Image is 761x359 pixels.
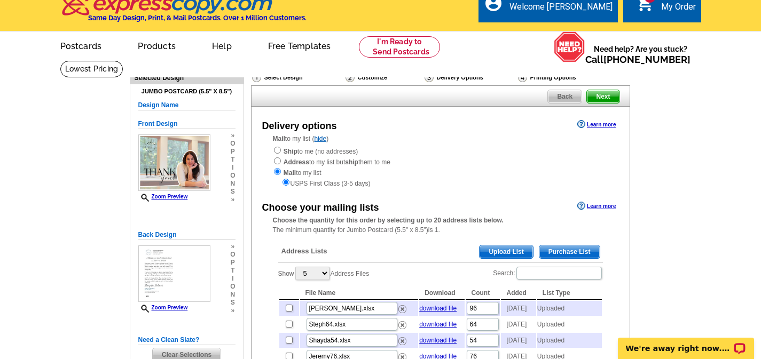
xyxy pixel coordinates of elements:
[398,303,406,310] a: Remove this list
[398,319,406,326] a: Remove this list
[398,321,406,329] img: delete.png
[425,73,434,82] img: Delivery Options
[284,148,297,155] strong: Ship
[251,72,344,85] div: Select Design
[138,194,188,200] a: Zoom Preview
[398,337,406,345] img: delete.png
[398,305,406,313] img: delete.png
[273,178,608,188] div: USPS First Class (3-5 days)
[517,72,612,83] div: Printing Options
[252,73,261,82] img: Select Design
[230,188,235,196] span: s
[344,72,423,83] div: Customize
[466,286,500,300] th: Count
[138,305,188,310] a: Zoom Preview
[585,44,696,65] span: Need help? Are you stuck?
[251,33,348,58] a: Free Templates
[278,266,370,281] label: Show Address Files
[138,88,236,95] h4: Jumbo Postcard (5.5" x 8.5")
[480,245,532,258] span: Upload List
[537,286,602,300] th: List Type
[585,54,691,65] span: Call
[419,337,457,344] a: download file
[603,54,691,65] a: [PHONE_NUMBER]
[230,299,235,307] span: s
[346,73,355,82] img: Customize
[661,2,696,17] div: My Order
[398,351,406,358] a: Remove this list
[230,156,235,164] span: t
[130,73,244,83] div: Selected Design
[284,158,309,166] strong: Address
[501,301,536,316] td: [DATE]
[548,90,582,103] span: Back
[501,286,536,300] th: Added
[138,100,236,110] h5: Design Name
[230,140,235,148] span: o
[516,267,602,280] input: Search:
[230,291,235,299] span: n
[252,216,630,235] div: The minimum quantity for Jumbo Postcard (5.5" x 8.5")is 1.
[398,335,406,342] a: Remove this list
[636,1,696,14] a: 1 shopping_cart My Order
[138,335,236,345] h5: Need a Clean Slate?
[518,73,527,82] img: Printing Options & Summary
[230,164,235,172] span: i
[273,135,285,142] strong: Mail
[587,90,619,103] span: Next
[537,317,602,332] td: Uploaded
[537,301,602,316] td: Uploaded
[554,31,585,62] img: help
[138,134,210,191] img: small-thumb.jpg
[345,158,358,166] strong: ship
[230,148,235,156] span: p
[230,283,235,291] span: o
[138,230,236,240] h5: Back Design
[138,119,236,129] h5: Front Design
[230,132,235,140] span: »
[419,286,465,300] th: Download
[539,245,600,258] span: Purchase List
[138,245,210,302] img: small-thumb.jpg
[230,259,235,267] span: p
[230,172,235,180] span: o
[230,243,235,251] span: »
[230,307,235,315] span: »
[230,251,235,259] span: o
[419,321,457,328] a: download file
[501,317,536,332] td: [DATE]
[577,202,616,210] a: Learn more
[501,333,536,348] td: [DATE]
[315,135,327,142] a: hide
[262,201,379,215] div: Choose your mailing lists
[300,286,419,300] th: File Name
[252,134,630,188] div: to my list ( )
[262,119,337,133] div: Delivery options
[281,246,327,256] span: Address Lists
[423,72,517,85] div: Delivery Options
[88,14,307,22] h4: Same Day Design, Print, & Mail Postcards. Over 1 Million Customers.
[273,146,608,188] div: to me (no addresses) to my list but them to me to my list
[295,267,329,280] select: ShowAddress Files
[230,196,235,204] span: »
[493,266,602,281] label: Search:
[509,2,613,17] div: Welcome [PERSON_NAME]
[537,333,602,348] td: Uploaded
[419,305,457,312] a: download file
[284,169,296,177] strong: Mail
[611,325,761,359] iframe: LiveChat chat widget
[195,33,249,58] a: Help
[230,180,235,188] span: n
[121,33,193,58] a: Products
[230,267,235,275] span: t
[273,217,504,224] strong: Choose the quantity for this order by selecting up to 20 address lists below.
[43,33,119,58] a: Postcards
[577,120,616,129] a: Learn more
[230,275,235,283] span: i
[60,2,307,22] a: Same Day Design, Print, & Mail Postcards. Over 1 Million Customers.
[547,90,582,103] a: Back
